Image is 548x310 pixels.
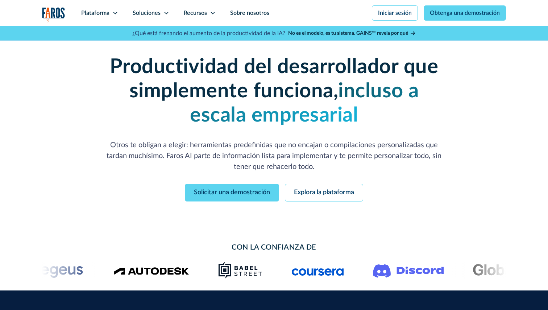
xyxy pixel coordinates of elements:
[185,184,279,201] a: Solicitar una demostración
[110,57,439,101] font: Productividad del desarrollador que simplemente funciona,
[218,262,263,279] img: Logotipo de Babel Street PNG
[194,189,270,196] font: Solicitar una demostración
[114,265,189,275] img: Logotipo de la empresa de software de diseño Autodesk.
[288,31,408,36] font: No es el modelo, es tu sistema. GAINS™ revela por qué
[132,30,285,36] font: ¿Qué está frenando el aumento de la productividad de la IA?
[285,184,363,201] a: Explora la plataforma
[232,244,316,251] font: Con la confianza de
[288,30,416,37] a: No es el modelo, es tu sistema. GAINS™ revela por qué
[107,141,441,170] font: Otros te obligan a elegir: herramientas predefinidas que no encajan o compilaciones personalizada...
[373,263,444,278] img: Logotipo de la plataforma de comunicación Discord.
[292,264,344,276] img: Logotipo de la plataforma de aprendizaje en línea Coursera.
[294,189,354,196] font: Explora la plataforma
